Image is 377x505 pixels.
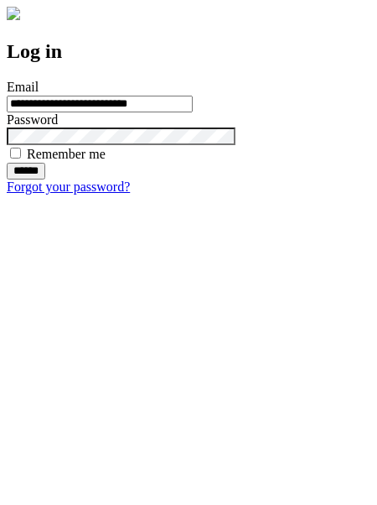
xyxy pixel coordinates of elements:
[7,80,39,94] label: Email
[7,112,58,127] label: Password
[7,40,370,63] h2: Log in
[7,7,20,20] img: logo-4e3dc11c47720685a147b03b5a06dd966a58ff35d612b21f08c02c0306f2b779.png
[7,180,130,194] a: Forgot your password?
[27,147,106,161] label: Remember me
